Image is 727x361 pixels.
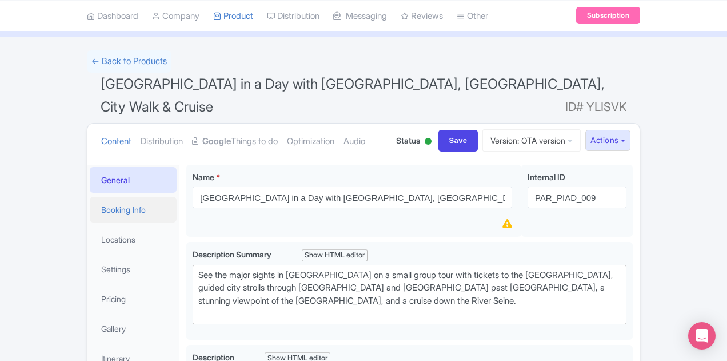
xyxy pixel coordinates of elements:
[688,322,716,350] div: Open Intercom Messenger
[90,316,177,342] a: Gallery
[576,7,640,24] a: Subscription
[198,269,621,320] div: See the major sights in [GEOGRAPHIC_DATA] on a small group tour with tickets to the [GEOGRAPHIC_D...
[101,124,131,160] a: Content
[482,129,581,152] a: Version: OTA version
[302,249,368,261] div: Show HTML editor
[438,130,478,152] input: Save
[565,96,626,118] span: ID# YLISVK
[193,249,273,259] span: Description Summary
[141,124,183,160] a: Distribution
[87,50,171,73] a: ← Back to Products
[90,286,177,312] a: Pricing
[192,124,278,160] a: GoogleThings to do
[287,124,334,160] a: Optimization
[396,134,420,146] span: Status
[90,197,177,223] a: Booking Info
[585,130,630,151] button: Actions
[101,76,605,115] span: [GEOGRAPHIC_DATA] in a Day with [GEOGRAPHIC_DATA], [GEOGRAPHIC_DATA], City Walk & Cruise
[90,227,177,252] a: Locations
[193,172,214,182] span: Name
[90,256,177,282] a: Settings
[90,167,177,193] a: General
[528,172,565,182] span: Internal ID
[202,135,231,148] strong: Google
[343,124,365,160] a: Audio
[422,133,434,151] div: Active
